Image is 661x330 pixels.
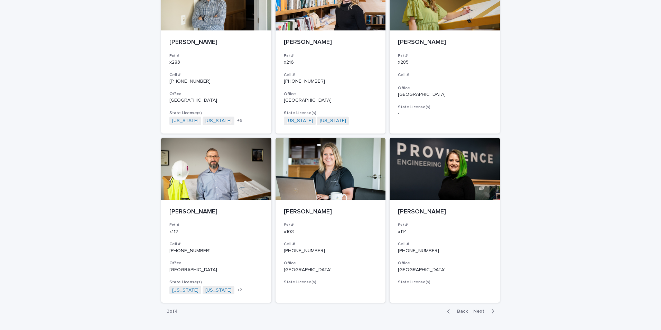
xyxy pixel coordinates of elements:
h3: Cell # [398,72,492,78]
a: x103 [284,229,294,234]
p: [PERSON_NAME] [398,208,492,216]
a: [PHONE_NUMBER] [284,248,325,253]
a: x112 [169,229,178,234]
a: [US_STATE] [172,118,198,124]
h3: State License(s) [284,279,378,285]
a: [PHONE_NUMBER] [284,79,325,84]
a: x114 [398,229,407,234]
h3: State License(s) [169,110,263,116]
a: [US_STATE] [205,118,232,124]
p: [PERSON_NAME] [398,39,492,46]
p: [GEOGRAPHIC_DATA] [284,98,378,103]
p: 3 of 4 [161,303,183,320]
a: [PHONE_NUMBER] [169,79,211,84]
h3: Office [169,260,263,266]
p: - [398,111,492,117]
p: [PERSON_NAME] [284,39,378,46]
a: [US_STATE] [320,118,346,124]
h3: Ext # [169,53,263,59]
a: x285 [398,60,409,65]
h3: State License(s) [284,110,378,116]
h3: Ext # [169,222,263,228]
h3: Cell # [284,72,378,78]
p: [PERSON_NAME] [169,39,263,46]
p: [GEOGRAPHIC_DATA] [398,267,492,273]
h3: Ext # [398,53,492,59]
h3: Cell # [169,72,263,78]
a: x216 [284,60,294,65]
h3: Ext # [284,53,378,59]
button: Next [471,308,500,314]
h3: Cell # [398,241,492,247]
span: + 2 [237,288,242,292]
a: [US_STATE] [172,287,198,293]
h3: Ext # [284,222,378,228]
p: [GEOGRAPHIC_DATA] [169,98,263,103]
span: Back [453,309,468,314]
a: [PHONE_NUMBER] [169,248,211,253]
h3: State License(s) [398,279,492,285]
h3: Office [169,91,263,97]
h3: State License(s) [398,104,492,110]
button: Back [441,308,471,314]
h3: Office [398,260,492,266]
h3: Office [284,260,378,266]
a: [US_STATE] [205,287,232,293]
p: [GEOGRAPHIC_DATA] [169,267,263,273]
a: x283 [169,60,180,65]
h3: Office [398,85,492,91]
p: [PERSON_NAME] [284,208,378,216]
span: + 6 [237,119,242,123]
h3: Cell # [169,241,263,247]
p: [PERSON_NAME] [169,208,263,216]
h3: Office [284,91,378,97]
a: [PERSON_NAME]Ext #x112Cell #[PHONE_NUMBER]Office[GEOGRAPHIC_DATA]State License(s)[US_STATE] [US_S... [161,138,271,303]
h3: Cell # [284,241,378,247]
p: - [284,286,378,292]
p: [GEOGRAPHIC_DATA] [398,92,492,98]
a: [PHONE_NUMBER] [398,248,439,253]
a: [US_STATE] [287,118,313,124]
p: [GEOGRAPHIC_DATA] [284,267,378,273]
a: [PERSON_NAME]Ext #x114Cell #[PHONE_NUMBER]Office[GEOGRAPHIC_DATA]State License(s)- [390,138,500,303]
a: [PERSON_NAME]Ext #x103Cell #[PHONE_NUMBER]Office[GEOGRAPHIC_DATA]State License(s)- [276,138,386,303]
span: Next [473,309,488,314]
h3: State License(s) [169,279,263,285]
h3: Ext # [398,222,492,228]
p: - [398,286,492,292]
